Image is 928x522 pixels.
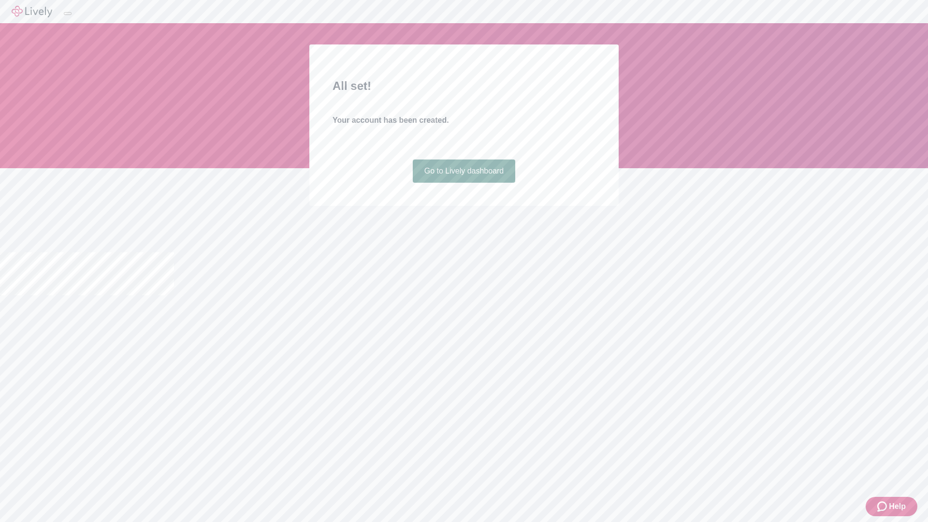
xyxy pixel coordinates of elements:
[413,159,516,183] a: Go to Lively dashboard
[64,12,72,15] button: Log out
[333,77,595,95] h2: All set!
[866,497,917,516] button: Zendesk support iconHelp
[12,6,52,17] img: Lively
[889,501,906,512] span: Help
[877,501,889,512] svg: Zendesk support icon
[333,115,595,126] h4: Your account has been created.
